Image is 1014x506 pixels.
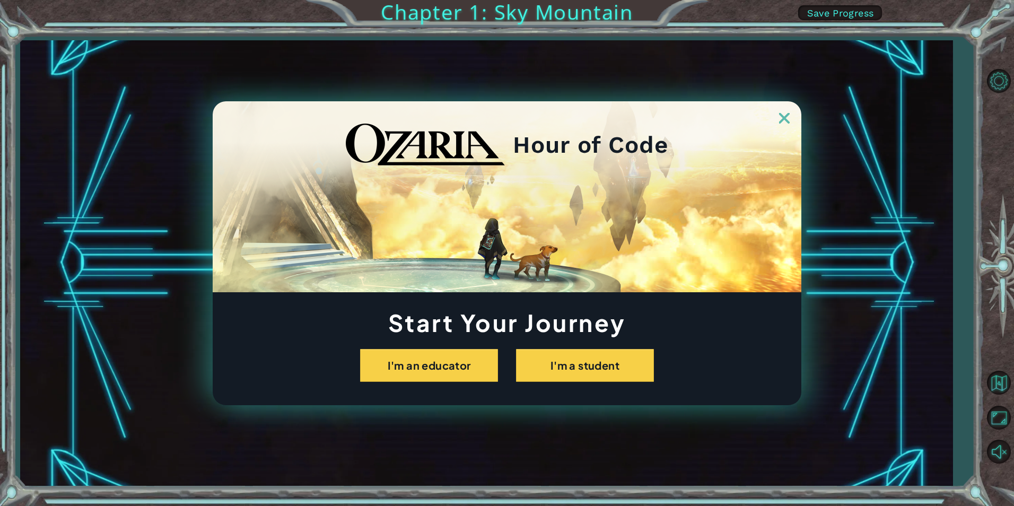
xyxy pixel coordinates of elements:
[513,135,668,155] h2: Hour of Code
[516,349,654,382] button: I'm a student
[360,349,498,382] button: I'm an educator
[779,113,790,124] img: ExitButton_Dusk.png
[213,312,801,333] h1: Start Your Journey
[346,124,505,166] img: blackOzariaWordmark.png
